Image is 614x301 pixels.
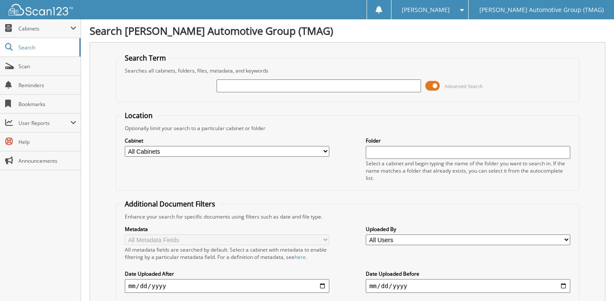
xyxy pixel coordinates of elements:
[120,213,575,220] div: Enhance your search for specific documents using filters such as date and file type.
[9,4,73,15] img: scan123-logo-white.svg
[366,279,570,293] input: end
[479,7,604,12] span: [PERSON_NAME] Automotive Group (TMAG)
[18,157,76,164] span: Announcements
[18,63,76,70] span: Scan
[18,44,75,51] span: Search
[18,119,70,127] span: User Reports
[120,125,575,132] div: Optionally limit your search to a particular cabinet or folder
[120,67,575,74] div: Searches all cabinets, folders, files, metadata, and keywords
[120,199,220,209] legend: Additional Document Filters
[295,253,306,261] a: here
[125,279,329,293] input: start
[366,137,570,144] label: Folder
[125,225,329,233] label: Metadata
[125,246,329,261] div: All metadata fields are searched by default. Select a cabinet with metadata to enable filtering b...
[366,225,570,233] label: Uploaded By
[402,7,450,12] span: [PERSON_NAME]
[125,270,329,277] label: Date Uploaded After
[125,137,329,144] label: Cabinet
[366,160,570,182] div: Select a cabinet and begin typing the name of the folder you want to search in. If the name match...
[90,24,605,38] h1: Search [PERSON_NAME] Automotive Group (TMAG)
[445,83,483,89] span: Advanced Search
[120,111,157,120] legend: Location
[120,53,170,63] legend: Search Term
[18,138,76,146] span: Help
[18,100,76,108] span: Bookmarks
[18,25,70,32] span: Cabinets
[366,270,570,277] label: Date Uploaded Before
[18,82,76,89] span: Reminders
